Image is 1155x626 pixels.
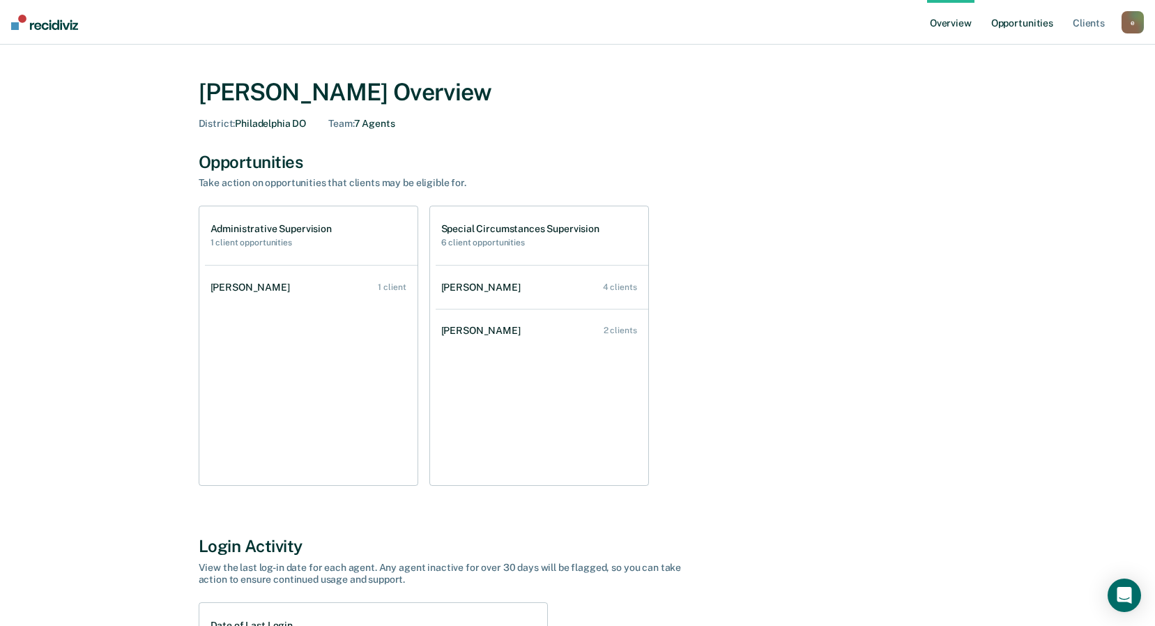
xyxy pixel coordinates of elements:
[199,536,957,556] div: Login Activity
[378,282,406,292] div: 1 client
[328,118,353,129] span: Team :
[11,15,78,30] img: Recidiviz
[436,268,648,307] a: [PERSON_NAME] 4 clients
[441,238,599,247] h2: 6 client opportunities
[441,282,526,293] div: [PERSON_NAME]
[211,282,296,293] div: [PERSON_NAME]
[205,268,418,307] a: [PERSON_NAME] 1 client
[441,223,599,235] h1: Special Circumstances Supervision
[199,562,687,586] div: View the last log-in date for each agent. Any agent inactive for over 30 days will be flagged, so...
[1108,579,1141,612] div: Open Intercom Messenger
[199,78,957,107] div: [PERSON_NAME] Overview
[328,118,395,130] div: 7 Agents
[441,325,526,337] div: [PERSON_NAME]
[603,282,637,292] div: 4 clients
[436,311,648,351] a: [PERSON_NAME] 2 clients
[199,118,236,129] span: District :
[199,118,307,130] div: Philadelphia DO
[604,326,637,335] div: 2 clients
[211,238,332,247] h2: 1 client opportunities
[211,223,332,235] h1: Administrative Supervision
[1122,11,1144,33] button: e
[199,152,957,172] div: Opportunities
[199,177,687,189] div: Take action on opportunities that clients may be eligible for.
